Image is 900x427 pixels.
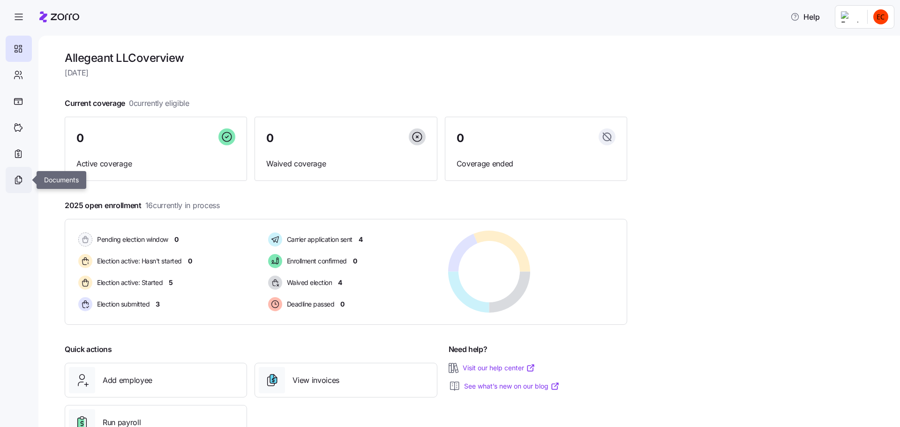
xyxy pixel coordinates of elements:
span: Quick actions [65,344,112,355]
span: 4 [359,235,363,244]
span: Waived election [284,278,332,287]
img: Employer logo [841,11,860,22]
button: Help [783,7,827,26]
span: View invoices [292,375,339,386]
img: cc97166a80db72ba115bf250c5d9a898 [873,9,888,24]
span: 0 [353,256,357,266]
span: 0 [76,133,84,144]
span: Help [790,11,820,22]
span: 2025 open enrollment [65,200,220,211]
span: Add employee [103,375,152,386]
span: Enrollment confirmed [284,256,347,266]
span: Election active: Hasn't started [94,256,182,266]
span: 0 [188,256,192,266]
span: Waived coverage [266,158,425,170]
span: Election active: Started [94,278,163,287]
span: Carrier application sent [284,235,352,244]
span: 0 [457,133,464,144]
a: See what’s new on our blog [464,382,560,391]
a: Visit our help center [463,363,535,373]
h1: Allegeant LLC overview [65,51,627,65]
span: [DATE] [65,67,627,79]
span: 5 [169,278,173,287]
span: 0 [174,235,179,244]
span: Deadline passed [284,300,335,309]
span: Need help? [449,344,487,355]
span: 0 [340,300,345,309]
span: 0 [266,133,274,144]
span: Election submitted [94,300,150,309]
span: Pending election window [94,235,168,244]
span: Active coverage [76,158,235,170]
span: Coverage ended [457,158,615,170]
span: Current coverage [65,97,189,109]
span: 4 [338,278,342,287]
span: 16 currently in process [145,200,220,211]
span: 3 [156,300,160,309]
span: 0 currently eligible [129,97,189,109]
